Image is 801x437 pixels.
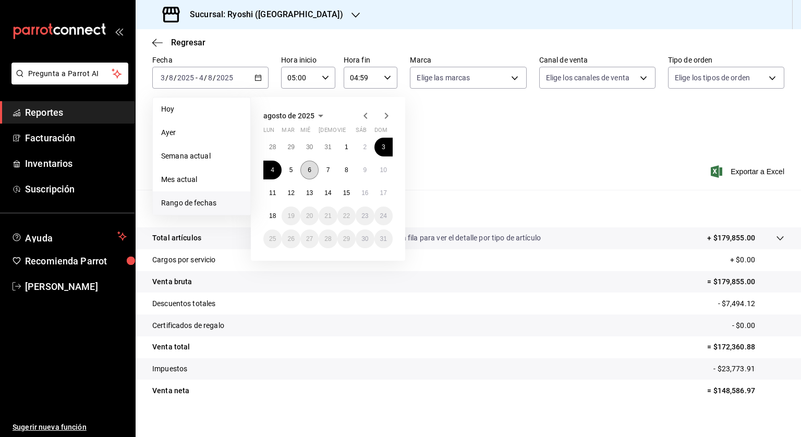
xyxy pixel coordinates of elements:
[319,127,380,138] abbr: jueves
[319,138,337,156] button: 31 de julio de 2025
[282,138,300,156] button: 29 de julio de 2025
[707,385,784,396] p: = $148,586.97
[345,166,348,174] abbr: 8 de agosto de 2025
[324,212,331,220] abbr: 21 de agosto de 2025
[343,235,350,242] abbr: 29 de agosto de 2025
[152,233,201,244] p: Total artículos
[718,298,784,309] p: - $7,494.12
[25,254,127,268] span: Recomienda Parrot
[326,166,330,174] abbr: 7 de agosto de 2025
[171,38,205,47] span: Regresar
[161,104,242,115] span: Hoy
[306,143,313,151] abbr: 30 de julio de 2025
[269,212,276,220] abbr: 18 de agosto de 2025
[363,166,367,174] abbr: 9 de agosto de 2025
[319,184,337,202] button: 14 de agosto de 2025
[271,166,274,174] abbr: 4 de agosto de 2025
[181,8,343,21] h3: Sucursal: Ryoshi ([GEOGRAPHIC_DATA])
[282,127,294,138] abbr: martes
[287,212,294,220] abbr: 19 de agosto de 2025
[345,143,348,151] abbr: 1 de agosto de 2025
[713,165,784,178] button: Exportar a Excel
[174,74,177,82] span: /
[306,212,313,220] abbr: 20 de agosto de 2025
[161,198,242,209] span: Rango de fechas
[13,422,127,433] span: Sugerir nueva función
[287,189,294,197] abbr: 12 de agosto de 2025
[152,202,784,215] p: Resumen
[25,230,113,242] span: Ayuda
[160,74,165,82] input: --
[208,74,213,82] input: --
[282,207,300,225] button: 19 de agosto de 2025
[152,298,215,309] p: Descuentos totales
[300,207,319,225] button: 20 de agosto de 2025
[324,143,331,151] abbr: 31 de julio de 2025
[263,138,282,156] button: 28 de julio de 2025
[356,184,374,202] button: 16 de agosto de 2025
[356,138,374,156] button: 2 de agosto de 2025
[380,212,387,220] abbr: 24 de agosto de 2025
[199,74,204,82] input: --
[306,235,313,242] abbr: 27 de agosto de 2025
[11,63,128,84] button: Pregunta a Parrot AI
[282,184,300,202] button: 12 de agosto de 2025
[269,235,276,242] abbr: 25 de agosto de 2025
[324,235,331,242] abbr: 28 de agosto de 2025
[269,189,276,197] abbr: 11 de agosto de 2025
[343,212,350,220] abbr: 22 de agosto de 2025
[730,254,784,265] p: + $0.00
[25,156,127,171] span: Inventarios
[213,74,216,82] span: /
[343,189,350,197] abbr: 15 de agosto de 2025
[115,27,123,35] button: open_drawer_menu
[216,74,234,82] input: ----
[7,76,128,87] a: Pregunta a Parrot AI
[356,229,374,248] button: 30 de agosto de 2025
[281,56,335,64] label: Hora inicio
[374,184,393,202] button: 17 de agosto de 2025
[417,72,470,83] span: Elige las marcas
[337,229,356,248] button: 29 de agosto de 2025
[152,363,187,374] p: Impuestos
[374,229,393,248] button: 31 de agosto de 2025
[152,342,190,353] p: Venta total
[161,174,242,185] span: Mes actual
[28,68,112,79] span: Pregunta a Parrot AI
[374,138,393,156] button: 3 de agosto de 2025
[306,189,313,197] abbr: 13 de agosto de 2025
[337,127,346,138] abbr: viernes
[337,207,356,225] button: 22 de agosto de 2025
[25,182,127,196] span: Suscripción
[263,229,282,248] button: 25 de agosto de 2025
[732,320,784,331] p: - $0.00
[374,207,393,225] button: 24 de agosto de 2025
[152,56,269,64] label: Fecha
[287,143,294,151] abbr: 29 de julio de 2025
[263,112,314,120] span: agosto de 2025
[165,74,168,82] span: /
[374,127,387,138] abbr: domingo
[263,184,282,202] button: 11 de agosto de 2025
[152,38,205,47] button: Regresar
[675,72,750,83] span: Elige los tipos de orden
[356,207,374,225] button: 23 de agosto de 2025
[363,143,367,151] abbr: 2 de agosto de 2025
[168,74,174,82] input: --
[707,342,784,353] p: = $172,360.88
[25,131,127,145] span: Facturación
[546,72,629,83] span: Elige los canales de venta
[337,184,356,202] button: 15 de agosto de 2025
[269,143,276,151] abbr: 28 de julio de 2025
[337,138,356,156] button: 1 de agosto de 2025
[539,56,656,64] label: Canal de venta
[177,74,195,82] input: ----
[282,229,300,248] button: 26 de agosto de 2025
[707,233,755,244] p: + $179,855.00
[380,235,387,242] abbr: 31 de agosto de 2025
[287,235,294,242] abbr: 26 de agosto de 2025
[410,56,526,64] label: Marca
[319,161,337,179] button: 7 de agosto de 2025
[282,161,300,179] button: 5 de agosto de 2025
[25,280,127,294] span: [PERSON_NAME]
